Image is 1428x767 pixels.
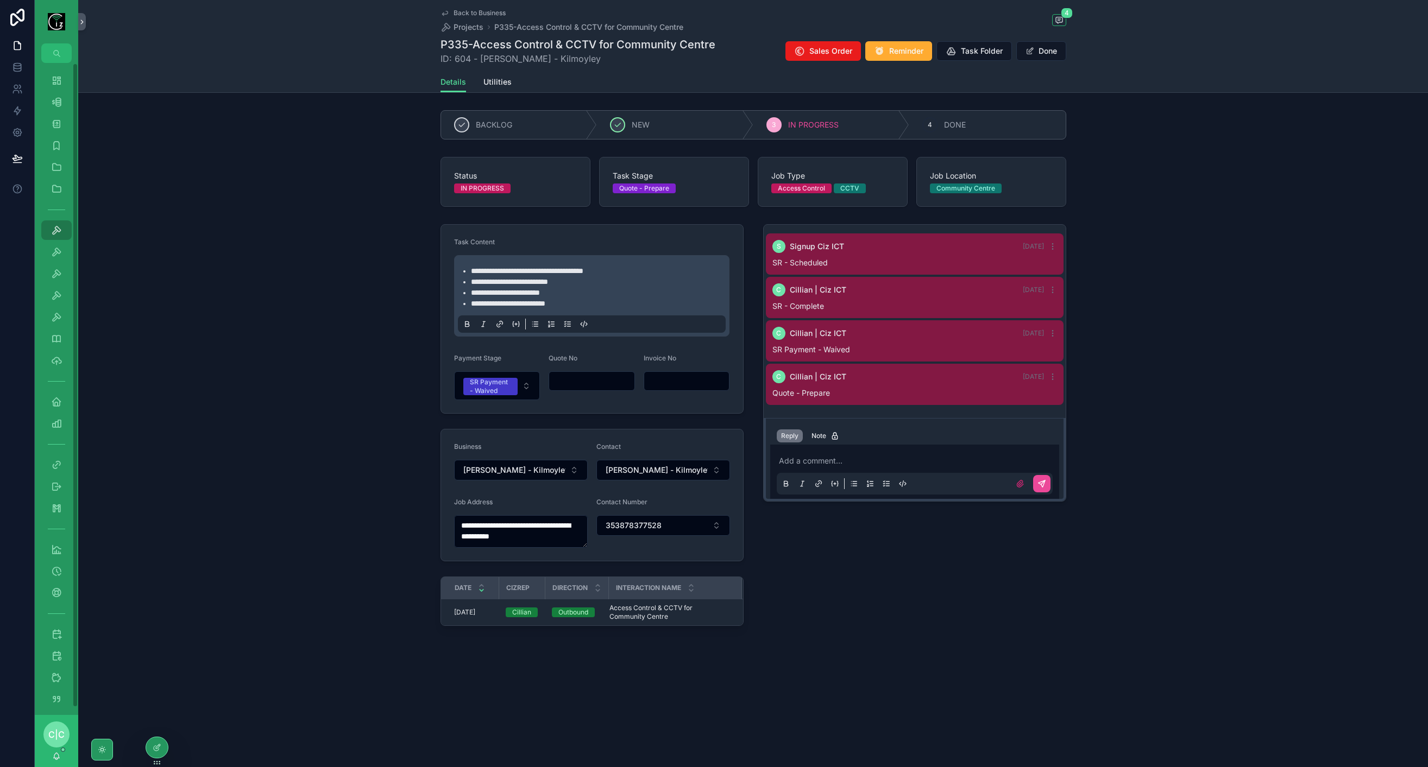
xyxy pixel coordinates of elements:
span: ID: 604 - [PERSON_NAME] - Kilmoyley [441,52,715,65]
span: Contact Number [596,498,647,506]
span: DONE [944,119,966,130]
a: Details [441,72,466,93]
span: Job Address [454,498,493,506]
p: [DATE] [454,608,475,617]
span: Reminder [889,46,923,56]
span: C [776,329,781,338]
span: Job Type [771,170,894,181]
div: CCTV [840,183,859,193]
span: Utilities [483,77,512,87]
div: Cillian [512,607,531,617]
span: Interaction Name [616,584,681,592]
span: Back to Business [454,9,506,17]
span: Quote No [549,354,577,362]
a: [DATE] [454,608,493,617]
span: [PERSON_NAME] - Kilmoyley [463,465,565,476]
span: Details [441,77,466,87]
span: SR - Complete [772,301,824,310]
span: Sales Order [809,46,852,56]
button: Sales Order [785,41,861,61]
button: Task Folder [936,41,1012,61]
span: Projects [454,22,483,33]
h1: P335-Access Control & CCTV for Community Centre [441,37,715,52]
button: Note [807,429,844,442]
button: Reply [777,429,803,442]
button: 4 [1052,14,1066,28]
div: Quote - Prepare [619,183,669,193]
span: [PERSON_NAME] - Kilmoyley [606,465,708,476]
a: Utilities [483,72,512,94]
div: Access Control [778,183,825,193]
a: P335-Access Control & CCTV for Community Centre [494,22,683,33]
button: Select Button [596,515,730,536]
span: NEW [632,119,650,130]
button: Done [1016,41,1066,61]
span: Direction [552,584,588,592]
span: Task Content [454,238,495,246]
span: Cillian | Ciz ICT [790,284,846,295]
span: Cillian | Ciz ICT [790,328,846,339]
a: Outbound [552,607,602,617]
span: C|C [48,728,65,741]
span: S [777,242,781,251]
a: Back to Business [441,9,506,17]
div: scrollable content [35,63,78,715]
a: Projects [441,22,483,33]
span: Task Stage [613,170,735,181]
span: Contact [596,442,621,451]
span: CizRep [506,584,530,592]
span: BACKLOG [476,119,512,130]
span: Signup Ciz ICT [790,241,844,252]
span: C [776,372,781,381]
span: Quote - Prepare [772,388,830,397]
span: IN PROGRESS [788,119,839,130]
span: SR - Scheduled [772,258,828,267]
span: 353878377528 [606,520,662,531]
a: Access Control & CCTV for Community Centre [609,604,729,621]
button: Reminder [865,41,932,61]
span: [DATE] [1023,329,1044,337]
span: 4 [928,121,932,129]
div: Note [811,432,839,440]
span: [DATE] [1023,372,1044,381]
span: Task Folder [961,46,1003,56]
span: 3 [772,121,776,129]
span: Cillian | Ciz ICT [790,371,846,382]
span: Invoice No [644,354,676,362]
span: [DATE] [1023,242,1044,250]
button: Select Button [596,460,730,480]
span: Date [455,584,471,592]
button: Select Button [454,460,588,480]
span: Business [454,442,481,451]
a: Cillian [506,607,539,617]
span: Payment Stage [454,354,501,362]
span: Job Location [930,170,1053,181]
span: C [776,286,781,294]
div: SR Payment - Waived [470,378,512,395]
span: 4 [1061,8,1073,18]
span: [DATE] [1023,286,1044,294]
div: Community Centre [936,183,995,193]
span: SR Payment - Waived [772,345,850,354]
img: App logo [48,13,65,30]
div: Outbound [558,607,588,617]
div: IN PROGRESS [461,183,504,193]
button: Select Button [454,371,540,400]
span: Status [454,170,577,181]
